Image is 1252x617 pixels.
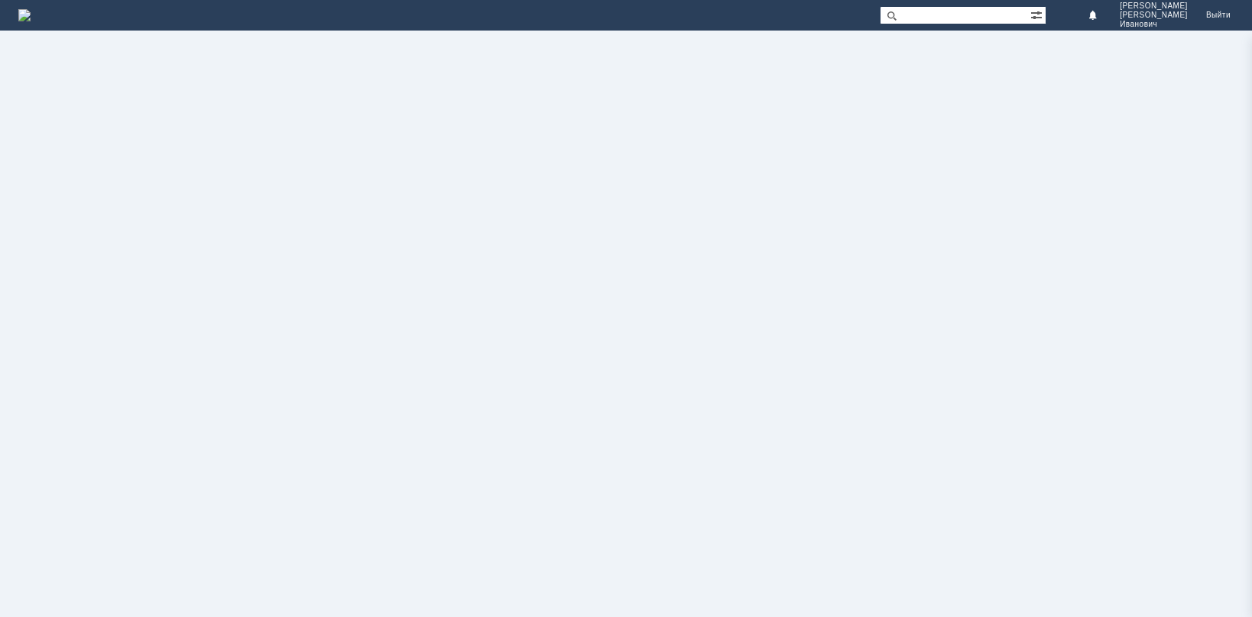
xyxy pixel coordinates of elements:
span: Иванович [1120,20,1188,29]
a: Перейти на домашнюю страницу [18,9,31,21]
span: [PERSON_NAME] [1120,2,1188,11]
span: Расширенный поиск [1030,7,1046,21]
span: [PERSON_NAME] [1120,11,1188,20]
img: logo [18,9,31,21]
